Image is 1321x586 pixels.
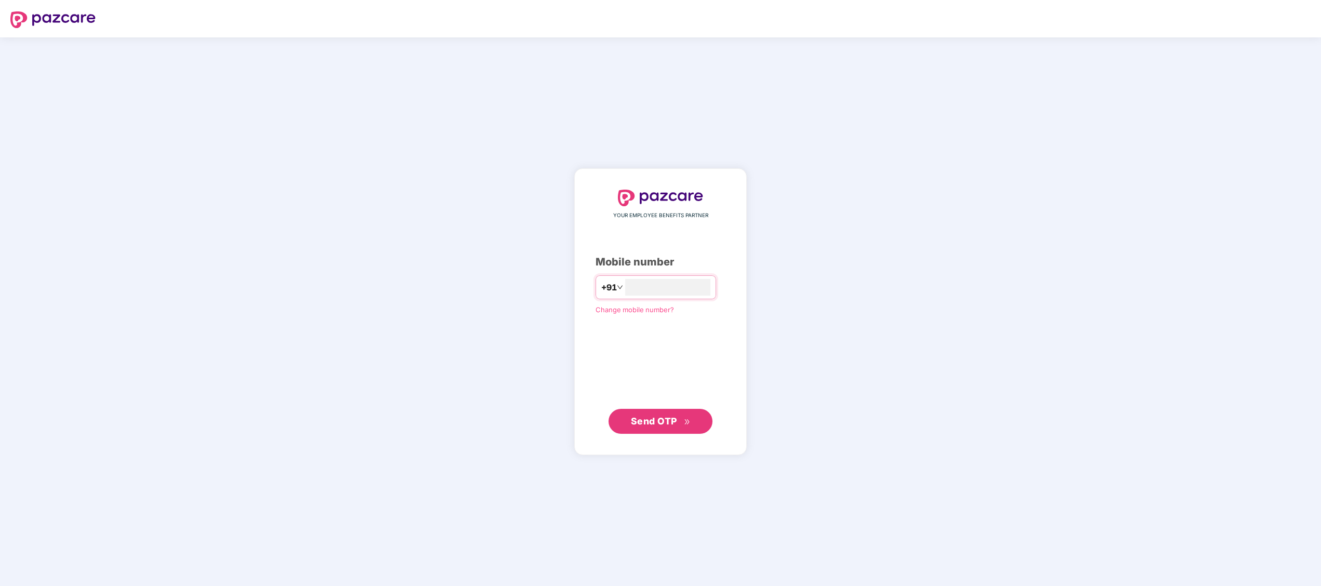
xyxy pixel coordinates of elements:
img: logo [618,190,703,206]
span: down [617,284,623,290]
span: double-right [684,419,691,425]
a: Change mobile number? [596,305,674,314]
span: YOUR EMPLOYEE BENEFITS PARTNER [613,211,708,220]
div: Mobile number [596,254,725,270]
button: Send OTPdouble-right [609,409,712,434]
span: +91 [601,281,617,294]
img: logo [10,11,96,28]
span: Send OTP [631,416,677,427]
